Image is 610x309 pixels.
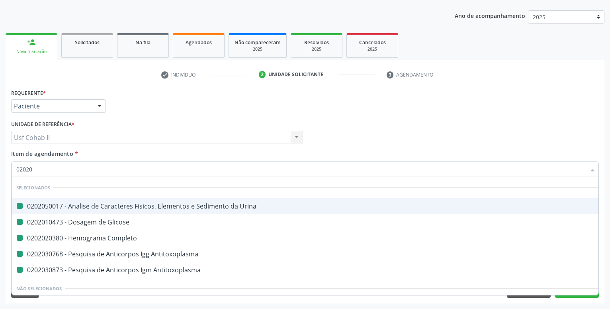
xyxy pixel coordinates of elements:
[11,150,73,157] span: Item de agendamento
[235,46,281,52] div: 2025
[186,39,212,46] span: Agendados
[14,102,90,110] span: Paciente
[75,39,100,46] span: Solicitados
[11,118,74,131] label: Unidade de referência
[235,39,281,46] span: Não compareceram
[27,38,36,47] div: person_add
[297,46,336,52] div: 2025
[455,10,525,20] p: Ano de acompanhamento
[11,49,52,55] div: Nova marcação
[259,71,266,78] div: 2
[16,161,586,177] input: Buscar por procedimentos
[359,39,386,46] span: Cancelados
[268,71,323,78] div: Unidade solicitante
[352,46,392,52] div: 2025
[304,39,329,46] span: Resolvidos
[11,87,46,99] label: Requerente
[135,39,151,46] span: Na fila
